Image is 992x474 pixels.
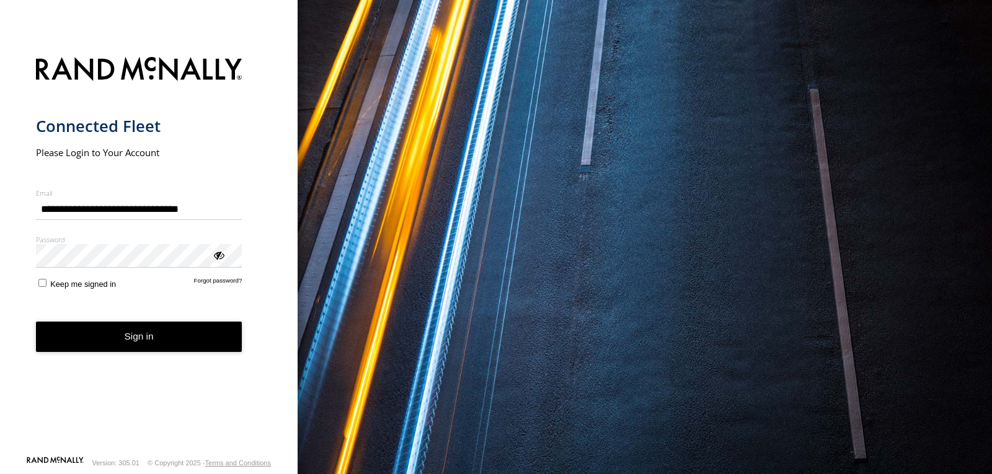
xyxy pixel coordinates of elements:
[205,459,271,467] a: Terms and Conditions
[50,279,116,289] span: Keep me signed in
[92,459,139,467] div: Version: 305.01
[36,116,242,136] h1: Connected Fleet
[36,322,242,352] button: Sign in
[36,50,262,455] form: main
[27,457,84,469] a: Visit our Website
[36,55,242,86] img: Rand McNally
[148,459,271,467] div: © Copyright 2025 -
[212,248,224,261] div: ViewPassword
[38,279,46,287] input: Keep me signed in
[36,188,242,198] label: Email
[36,146,242,159] h2: Please Login to Your Account
[194,277,242,289] a: Forgot password?
[36,235,242,244] label: Password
